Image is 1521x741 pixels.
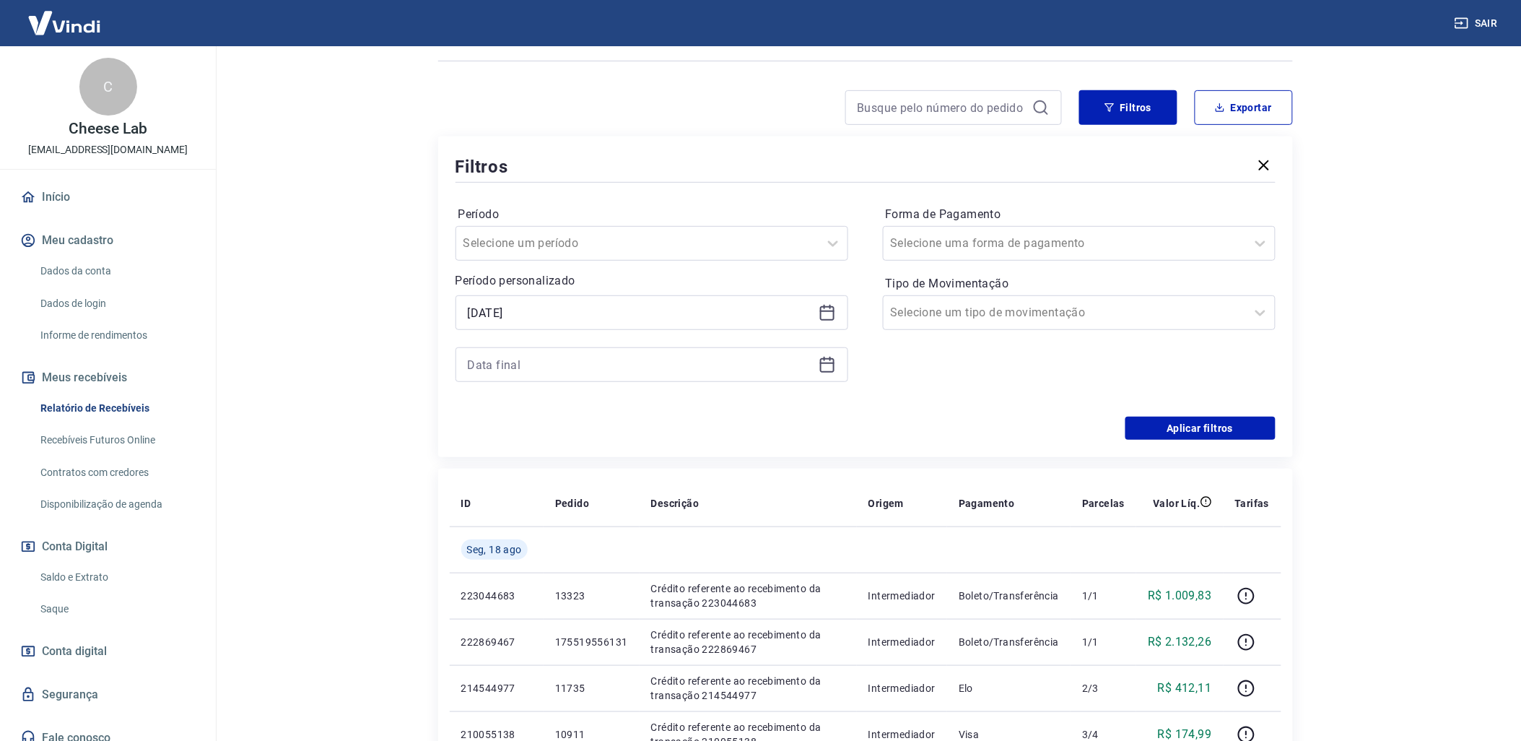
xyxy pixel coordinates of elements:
p: 13323 [555,589,628,603]
a: Contratos com credores [35,458,199,487]
p: Parcelas [1082,496,1125,511]
p: Crédito referente ao recebimento da transação 223044683 [651,581,845,610]
span: Conta digital [42,641,107,662]
p: R$ 1.009,83 [1148,587,1211,604]
button: Aplicar filtros [1125,417,1276,440]
p: Intermediador [868,635,936,649]
span: Seg, 18 ago [467,542,522,557]
button: Meus recebíveis [17,362,199,394]
a: Saldo e Extrato [35,563,199,592]
a: Conta digital [17,636,199,667]
p: Elo [959,681,1059,695]
img: Vindi [17,1,111,45]
p: Pedido [555,496,589,511]
p: Boleto/Transferência [959,589,1059,603]
p: Pagamento [959,496,1015,511]
p: Intermediador [868,681,936,695]
a: Dados de login [35,289,199,318]
p: 175519556131 [555,635,628,649]
input: Busque pelo número do pedido [858,97,1027,118]
label: Período [458,206,845,223]
label: Tipo de Movimentação [886,275,1273,292]
h5: Filtros [456,155,509,178]
a: Dados da conta [35,256,199,286]
p: 1/1 [1082,635,1125,649]
a: Recebíveis Futuros Online [35,425,199,455]
p: R$ 412,11 [1158,680,1212,697]
p: 2/3 [1082,681,1125,695]
p: 222869467 [461,635,532,649]
p: Valor Líq. [1154,496,1200,511]
a: Informe de rendimentos [35,321,199,350]
a: Disponibilização de agenda [35,490,199,519]
p: [EMAIL_ADDRESS][DOMAIN_NAME] [28,142,188,157]
p: Intermediador [868,589,936,603]
p: Período personalizado [456,272,848,290]
a: Início [17,181,199,213]
button: Filtros [1079,90,1177,125]
p: Tarifas [1235,496,1270,511]
a: Segurança [17,679,199,711]
p: 11735 [555,681,628,695]
p: Boleto/Transferência [959,635,1059,649]
p: ID [461,496,471,511]
input: Data final [468,354,813,376]
p: Crédito referente ao recebimento da transação 214544977 [651,674,845,703]
input: Data inicial [468,302,813,324]
div: C [79,58,137,116]
p: 223044683 [461,589,532,603]
a: Relatório de Recebíveis [35,394,199,423]
p: 1/1 [1082,589,1125,603]
p: Crédito referente ao recebimento da transação 222869467 [651,628,845,656]
p: R$ 2.132,26 [1148,633,1211,651]
p: Origem [868,496,904,511]
label: Forma de Pagamento [886,206,1273,223]
a: Saque [35,594,199,624]
button: Conta Digital [17,531,199,563]
button: Exportar [1195,90,1293,125]
p: 214544977 [461,681,532,695]
p: Descrição [651,496,700,511]
button: Meu cadastro [17,225,199,256]
button: Sair [1452,10,1504,37]
p: Cheese Lab [69,121,147,136]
